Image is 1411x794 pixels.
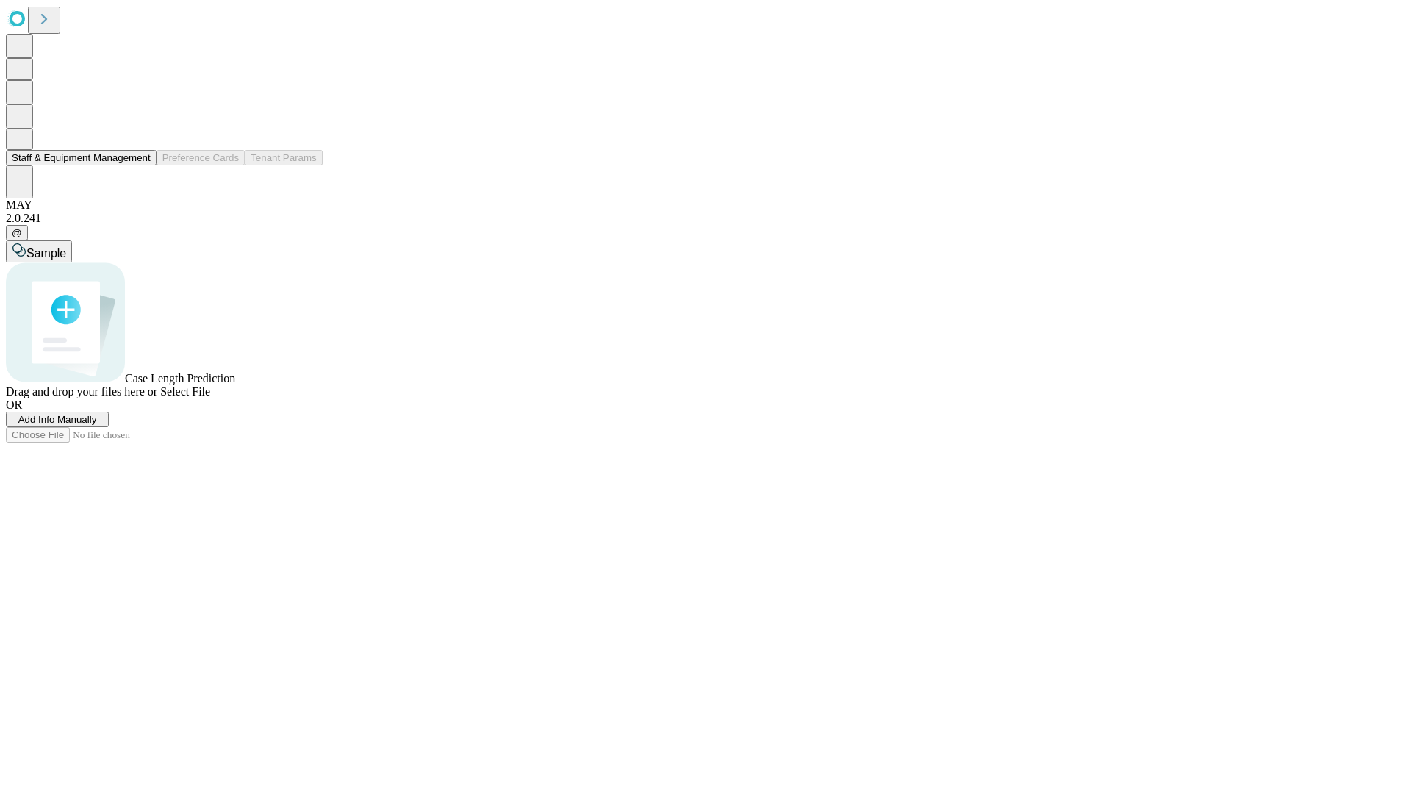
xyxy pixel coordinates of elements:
button: @ [6,225,28,240]
div: 2.0.241 [6,212,1405,225]
button: Preference Cards [157,150,245,165]
span: OR [6,398,22,411]
button: Staff & Equipment Management [6,150,157,165]
button: Sample [6,240,72,262]
span: @ [12,227,22,238]
span: Case Length Prediction [125,372,235,385]
span: Select File [160,385,210,398]
button: Add Info Manually [6,412,109,427]
button: Tenant Params [245,150,323,165]
span: Add Info Manually [18,414,97,425]
span: Sample [26,247,66,260]
span: Drag and drop your files here or [6,385,157,398]
div: MAY [6,198,1405,212]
